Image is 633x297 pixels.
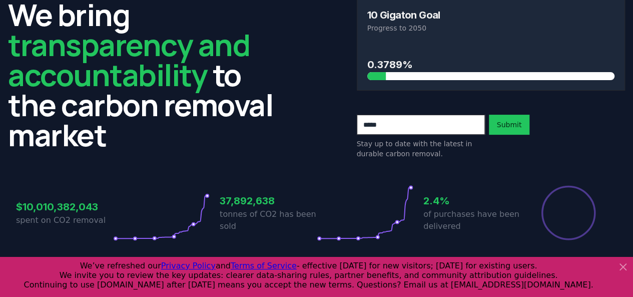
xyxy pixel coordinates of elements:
[367,10,440,20] h3: 10 Gigaton Goal
[367,23,615,33] p: Progress to 2050
[220,208,317,232] p: tonnes of CO2 has been sold
[16,214,113,226] p: spent on CO2 removal
[367,57,615,72] h3: 0.3789%
[540,185,596,241] div: Percentage of sales delivered
[423,208,520,232] p: of purchases have been delivered
[220,193,317,208] h3: 37,892,638
[489,115,530,135] button: Submit
[357,139,485,159] p: Stay up to date with the latest in durable carbon removal.
[8,24,250,95] span: transparency and accountability
[423,193,520,208] h3: 2.4%
[16,199,113,214] h3: $10,010,382,043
